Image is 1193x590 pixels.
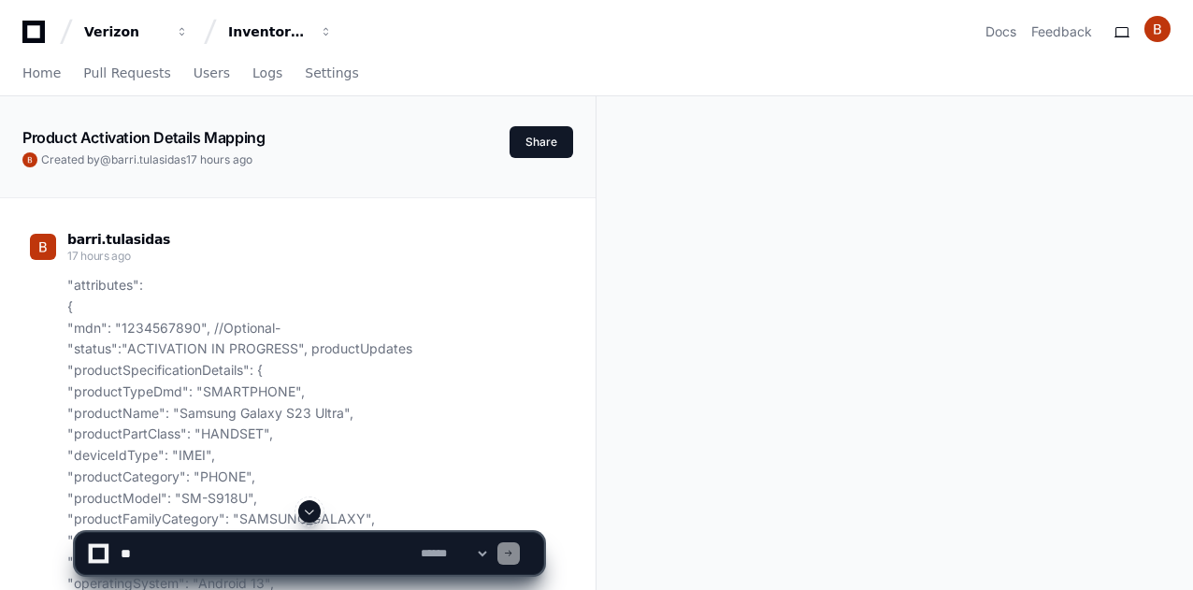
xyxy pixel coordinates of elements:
a: Pull Requests [83,52,170,95]
app-text-character-animate: Product Activation Details Mapping [22,128,265,147]
span: Pull Requests [83,67,170,79]
span: 17 hours ago [186,152,252,166]
span: Created by [41,152,252,167]
a: Logs [252,52,282,95]
img: ACg8ocLkNwoMFWWa3dWcTZnRGUtP6o1FDLREkKem-9kv8hyc6RbBZA=s96-c [30,234,56,260]
span: Home [22,67,61,79]
a: Users [194,52,230,95]
span: @ [100,152,111,166]
span: barri.tulasidas [67,232,170,247]
div: Verizon [84,22,165,41]
img: ACg8ocLkNwoMFWWa3dWcTZnRGUtP6o1FDLREkKem-9kv8hyc6RbBZA=s96-c [22,152,37,167]
span: Logs [252,67,282,79]
button: Verizon [77,15,196,49]
a: Home [22,52,61,95]
span: 17 hours ago [67,249,130,263]
button: Inventory Management [221,15,340,49]
div: Inventory Management [228,22,309,41]
span: barri.tulasidas [111,152,186,166]
span: Users [194,67,230,79]
img: ACg8ocLkNwoMFWWa3dWcTZnRGUtP6o1FDLREkKem-9kv8hyc6RbBZA=s96-c [1144,16,1171,42]
button: Feedback [1031,22,1092,41]
span: Settings [305,67,358,79]
a: Docs [985,22,1016,41]
a: Settings [305,52,358,95]
button: Share [510,126,573,158]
